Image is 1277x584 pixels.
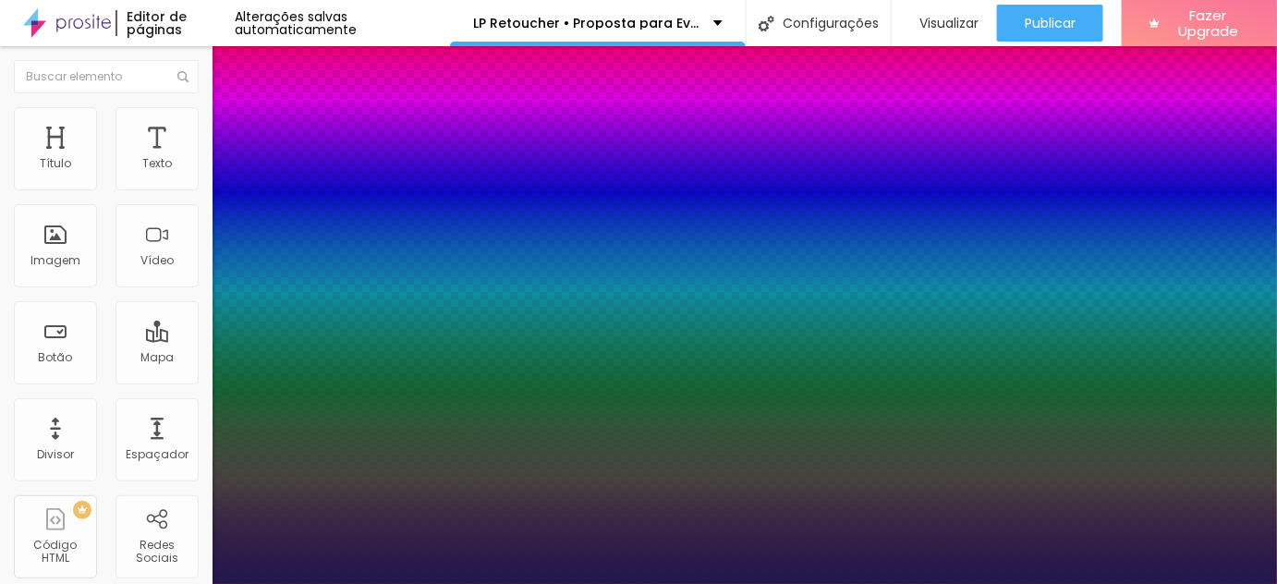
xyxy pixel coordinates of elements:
div: Vídeo [140,254,174,267]
img: Icone [759,16,774,31]
div: Título [40,157,71,170]
div: Texto [142,157,172,170]
div: Mapa [140,351,174,364]
input: Buscar elemento [14,60,199,93]
div: Alterações salvas automaticamente [235,10,450,36]
span: Visualizar [919,16,979,30]
div: Editor de páginas [116,10,235,36]
div: Divisor [37,448,74,461]
p: LP Retoucher • Proposta para Eventos 2025 [473,17,699,30]
img: Icone [177,71,189,82]
div: Espaçador [126,448,189,461]
span: Publicar [1025,16,1076,30]
div: Código HTML [18,539,91,566]
div: Redes Sociais [120,539,193,566]
div: Imagem [30,254,80,267]
button: Publicar [997,5,1103,42]
button: Visualizar [892,5,997,42]
div: Botão [39,351,73,364]
span: Fazer Upgrade [1167,7,1249,40]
